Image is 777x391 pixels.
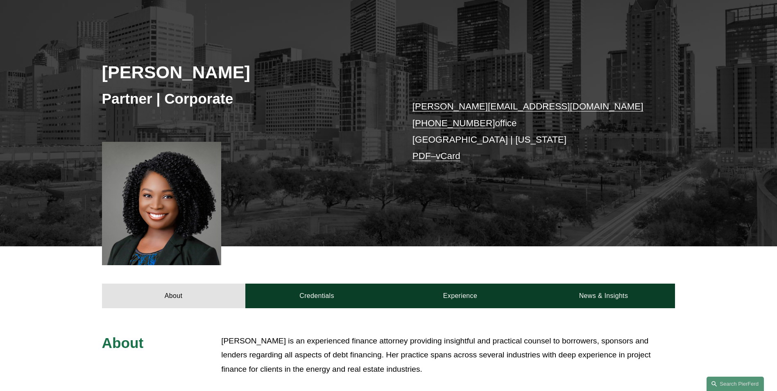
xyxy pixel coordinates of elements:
[102,90,389,108] h3: Partner | Corporate
[707,377,764,391] a: Search this site
[412,101,643,111] a: [PERSON_NAME][EMAIL_ADDRESS][DOMAIN_NAME]
[412,98,651,164] p: office [GEOGRAPHIC_DATA] | [US_STATE] –
[436,151,460,161] a: vCard
[102,284,245,308] a: About
[102,335,144,351] span: About
[389,284,532,308] a: Experience
[221,334,675,377] p: [PERSON_NAME] is an experienced finance attorney providing insightful and practical counsel to bo...
[245,284,389,308] a: Credentials
[102,61,389,83] h2: [PERSON_NAME]
[412,118,495,128] a: [PHONE_NUMBER]
[532,284,675,308] a: News & Insights
[412,151,431,161] a: PDF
